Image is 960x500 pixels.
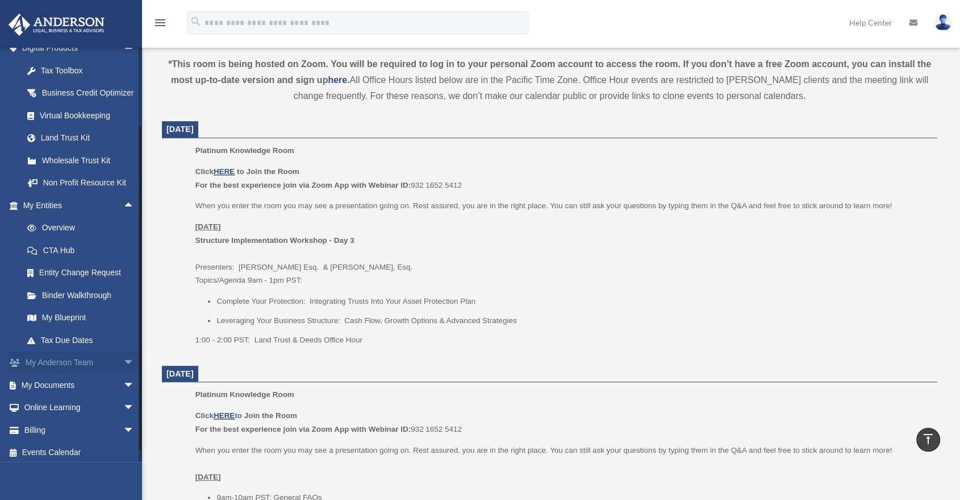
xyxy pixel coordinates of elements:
a: My Anderson Teamarrow_drop_down [8,352,152,374]
a: here [328,75,347,85]
div: Tax Toolbox [40,64,137,78]
p: 1:00 - 2:00 PST: Land Trust & Deeds Office Hour [195,333,929,347]
a: Online Learningarrow_drop_down [8,396,152,419]
a: Wholesale Trust Kit [16,149,152,172]
img: Anderson Advisors Platinum Portal [5,14,108,36]
span: Platinum Knowledge Room [195,146,294,155]
span: [DATE] [166,369,194,378]
b: Click [195,167,237,176]
a: Digital Productsarrow_drop_up [8,37,152,60]
div: Business Credit Optimizer [40,86,137,100]
p: 932 1652 5412 [195,165,929,192]
a: Events Calendar [8,441,152,464]
a: menu [153,20,167,30]
img: User Pic [934,14,951,31]
a: Non Profit Resource Kit [16,172,152,195]
span: arrow_drop_down [123,396,146,420]
i: menu [153,16,167,30]
span: arrow_drop_down [123,419,146,442]
p: Presenters: [PERSON_NAME] Esq. & [PERSON_NAME], Esq. Topics/Agenda 9am - 1pm PST: [195,220,929,287]
a: My Blueprint [16,307,152,329]
div: All Office Hours listed below are in the Pacific Time Zone. Office Hour events are restricted to ... [162,56,937,104]
a: vertical_align_top [916,428,940,452]
a: Tax Due Dates [16,329,152,352]
div: Non Profit Resource Kit [40,176,137,190]
div: Land Trust Kit [40,131,137,145]
b: Structure Implementation Workshop - Day 3 [195,236,354,245]
b: For the best experience join via Zoom App with Webinar ID: [195,425,411,433]
u: [DATE] [195,222,221,231]
strong: *This room is being hosted on Zoom. You will be required to log in to your personal Zoom account ... [168,59,931,85]
span: arrow_drop_up [123,194,146,217]
a: Tax Toolbox [16,59,152,82]
a: Business Credit Optimizer [16,82,152,105]
div: Virtual Bookkeeping [40,109,137,123]
b: to Join the Room [237,167,299,176]
a: HERE [214,411,235,420]
a: Entity Change Request [16,262,152,284]
p: When you enter the room you may see a presentation going on. Rest assured, you are in the right p... [195,199,929,213]
i: search [190,15,202,28]
a: Virtual Bookkeeping [16,104,152,127]
span: arrow_drop_up [123,37,146,60]
i: vertical_align_top [921,432,935,446]
span: arrow_drop_down [123,374,146,397]
p: When you enter the room you may see a presentation going on. Rest assured, you are in the right p... [195,444,929,484]
a: Land Trust Kit [16,127,152,150]
li: Complete Your Protection: Integrating Trusts Into Your Asset Protection Plan [216,295,929,308]
u: [DATE] [195,473,221,481]
a: My Documentsarrow_drop_down [8,374,152,396]
span: Platinum Knowledge Room [195,390,294,399]
a: CTA Hub [16,239,152,262]
span: arrow_drop_down [123,352,146,375]
li: Leveraging Your Business Structure: Cash Flow, Growth Options & Advanced Strategies [216,314,929,328]
a: Binder Walkthrough [16,284,152,307]
span: [DATE] [166,125,194,134]
a: HERE [214,167,235,176]
p: 932 1652 5412 [195,409,929,436]
strong: . [347,75,349,85]
a: My Entitiesarrow_drop_up [8,194,152,217]
b: Click to Join the Room [195,411,297,420]
div: Wholesale Trust Kit [40,154,137,168]
b: For the best experience join via Zoom App with Webinar ID: [195,181,411,189]
a: Overview [16,217,152,239]
a: Billingarrow_drop_down [8,419,152,441]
